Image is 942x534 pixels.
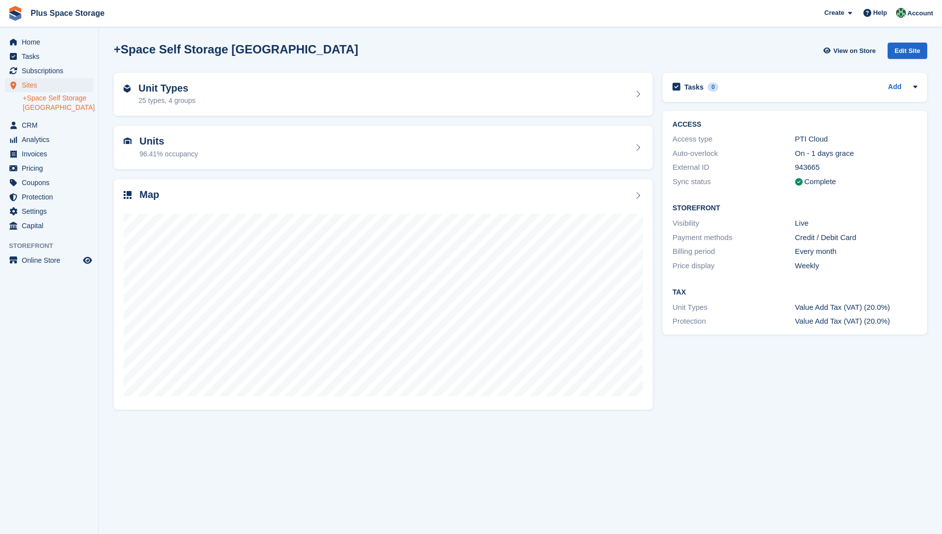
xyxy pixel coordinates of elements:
[795,232,917,243] div: Credit / Debit Card
[27,5,108,21] a: Plus Space Storage
[22,204,81,218] span: Settings
[22,64,81,78] span: Subscriptions
[673,232,795,243] div: Payment methods
[673,162,795,173] div: External ID
[124,138,132,145] img: unit-icn-7be61d7bf1b0ce9d3e12c5938cc71ed9869f7b940bace4675aadf7bd6d80202e.svg
[795,218,917,229] div: Live
[896,8,906,18] img: Karolis Stasinskas
[673,176,795,188] div: Sync status
[673,148,795,159] div: Auto-overlock
[5,176,93,190] a: menu
[795,134,917,145] div: PTI Cloud
[82,254,93,266] a: Preview store
[9,241,98,251] span: Storefront
[8,6,23,21] img: stora-icon-8386f47178a22dfd0bd8f6a31ec36ba5ce8667c1dd55bd0f319d3a0aa187defe.svg
[888,43,927,59] div: Edit Site
[673,302,795,313] div: Unit Types
[139,189,159,200] h2: Map
[5,118,93,132] a: menu
[795,162,917,173] div: 943665
[673,218,795,229] div: Visibility
[22,176,81,190] span: Coupons
[22,190,81,204] span: Protection
[5,147,93,161] a: menu
[684,83,704,92] h2: Tasks
[673,204,917,212] h2: Storefront
[22,161,81,175] span: Pricing
[22,118,81,132] span: CRM
[22,147,81,161] span: Invoices
[5,161,93,175] a: menu
[795,316,917,327] div: Value Add Tax (VAT) (20.0%)
[114,179,653,410] a: Map
[5,219,93,233] a: menu
[5,35,93,49] a: menu
[708,83,719,92] div: 0
[673,316,795,327] div: Protection
[124,85,131,93] img: unit-type-icn-2b2737a686de81e16bb02015468b77c625bbabd49415b5ef34ead5e3b44a266d.svg
[795,260,917,272] div: Weekly
[795,246,917,257] div: Every month
[138,83,195,94] h2: Unit Types
[673,289,917,296] h2: Tax
[23,94,93,112] a: +Space Self Storage [GEOGRAPHIC_DATA]
[805,176,836,188] div: Complete
[139,136,198,147] h2: Units
[114,73,653,116] a: Unit Types 25 types, 4 groups
[5,78,93,92] a: menu
[22,133,81,146] span: Analytics
[888,43,927,63] a: Edit Site
[5,190,93,204] a: menu
[22,78,81,92] span: Sites
[5,253,93,267] a: menu
[907,8,933,18] span: Account
[5,64,93,78] a: menu
[138,96,195,106] div: 25 types, 4 groups
[833,46,876,56] span: View on Store
[114,126,653,169] a: Units 96.41% occupancy
[888,82,901,93] a: Add
[673,134,795,145] div: Access type
[139,149,198,159] div: 96.41% occupancy
[673,260,795,272] div: Price display
[673,121,917,129] h2: ACCESS
[795,148,917,159] div: On - 1 days grace
[5,204,93,218] a: menu
[114,43,359,56] h2: +Space Self Storage [GEOGRAPHIC_DATA]
[5,49,93,63] a: menu
[873,8,887,18] span: Help
[824,8,844,18] span: Create
[22,253,81,267] span: Online Store
[22,49,81,63] span: Tasks
[22,35,81,49] span: Home
[124,191,132,199] img: map-icn-33ee37083ee616e46c38cad1a60f524a97daa1e2b2c8c0bc3eb3415660979fc1.svg
[22,219,81,233] span: Capital
[673,246,795,257] div: Billing period
[795,302,917,313] div: Value Add Tax (VAT) (20.0%)
[822,43,880,59] a: View on Store
[5,133,93,146] a: menu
